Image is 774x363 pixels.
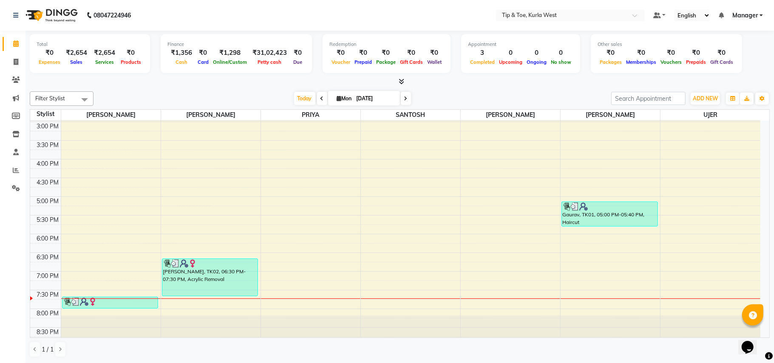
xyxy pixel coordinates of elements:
div: ₹2,654 [62,48,91,58]
span: Manager [732,11,758,20]
span: Card [196,59,211,65]
span: Wallet [425,59,444,65]
div: ₹0 [196,48,211,58]
div: 8:00 PM [35,309,61,318]
div: ₹31,02,423 [249,48,290,58]
div: ₹0 [658,48,684,58]
input: Search Appointment [611,92,686,105]
div: 5:30 PM [35,216,61,224]
div: ₹0 [352,48,374,58]
div: ₹0 [398,48,425,58]
span: Online/Custom [211,59,249,65]
div: 3:30 PM [35,141,61,150]
div: ₹1,298 [211,48,249,58]
div: 3 [468,48,497,58]
div: 4:30 PM [35,178,61,187]
div: 3:00 PM [35,122,61,131]
span: Filter Stylist [35,95,65,102]
b: 08047224946 [94,3,131,27]
span: Products [119,59,143,65]
div: 8:30 PM [35,328,61,337]
span: Services [93,59,116,65]
span: Mon [335,95,354,102]
span: Gift Cards [398,59,425,65]
span: Vouchers [658,59,684,65]
div: 4:00 PM [35,159,61,168]
span: ADD NEW [693,95,718,102]
div: [PERSON_NAME], TK02, 06:30 PM-07:30 PM, Acrylic Removal [162,259,258,296]
span: Voucher [329,59,352,65]
div: Gaurav, TK01, 05:00 PM-05:40 PM, Haircut [562,202,657,226]
span: PRIYA [261,110,360,120]
div: ₹0 [708,48,735,58]
span: Completed [468,59,497,65]
div: ₹0 [374,48,398,58]
div: ₹0 [624,48,658,58]
button: ADD NEW [691,93,720,105]
div: ₹1,356 [167,48,196,58]
input: 2025-09-01 [354,92,397,105]
img: logo [22,3,80,27]
div: Finance [167,41,305,48]
div: Total [37,41,143,48]
div: ₹0 [37,48,62,58]
span: 1 / 1 [42,345,54,354]
span: Sales [68,59,85,65]
div: Redemption [329,41,444,48]
span: Package [374,59,398,65]
div: [PERSON_NAME], TK02, 07:30 PM-07:50 PM, Single Nail Design [62,297,158,308]
span: Expenses [37,59,62,65]
span: [PERSON_NAME] [561,110,660,120]
span: [PERSON_NAME] [161,110,261,120]
div: 0 [549,48,573,58]
div: ₹0 [119,48,143,58]
span: Cash [173,59,190,65]
div: Appointment [468,41,573,48]
span: Due [291,59,304,65]
div: 0 [497,48,525,58]
span: No show [549,59,573,65]
span: Ongoing [525,59,549,65]
div: 7:00 PM [35,272,61,281]
span: UJER [661,110,760,120]
div: 5:00 PM [35,197,61,206]
div: ₹2,654 [91,48,119,58]
span: [PERSON_NAME] [461,110,560,120]
div: ₹0 [684,48,708,58]
span: SANTOSH [361,110,460,120]
div: ₹0 [290,48,305,58]
span: Prepaids [684,59,708,65]
span: Gift Cards [708,59,735,65]
span: Prepaid [352,59,374,65]
span: Packages [598,59,624,65]
div: 6:30 PM [35,253,61,262]
span: Upcoming [497,59,525,65]
div: ₹0 [598,48,624,58]
div: 6:00 PM [35,234,61,243]
div: Other sales [598,41,735,48]
div: Stylist [30,110,61,119]
div: 7:30 PM [35,290,61,299]
span: Today [294,92,315,105]
div: 0 [525,48,549,58]
iframe: chat widget [738,329,765,354]
span: [PERSON_NAME] [61,110,161,120]
div: ₹0 [425,48,444,58]
span: Memberships [624,59,658,65]
span: Petty cash [256,59,284,65]
div: ₹0 [329,48,352,58]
